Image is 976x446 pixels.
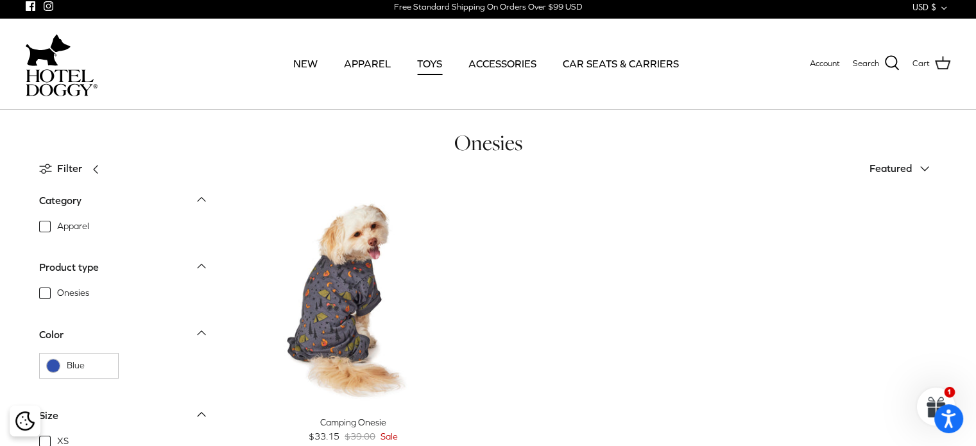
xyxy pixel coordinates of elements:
[26,1,35,11] a: Facebook
[251,197,296,216] span: 15% off
[26,31,98,96] a: hoteldoggycom
[39,324,206,353] a: Color
[10,406,40,436] div: Cookie policy
[57,160,82,177] span: Filter
[912,57,930,71] span: Cart
[26,69,98,96] img: hoteldoggycom
[26,31,71,69] img: dog-icon.svg
[57,287,89,300] span: Onesies
[406,42,454,85] a: TOYS
[39,191,206,219] a: Category
[39,327,64,343] div: Color
[39,257,206,286] a: Product type
[39,153,108,184] a: Filter
[551,42,690,85] a: CAR SEATS & CARRIERS
[244,191,463,409] a: Camping Onesie
[13,410,36,433] button: Cookie policy
[15,411,35,431] img: Cookie policy
[39,259,99,276] div: Product type
[39,193,81,209] div: Category
[381,429,398,443] span: Sale
[394,1,582,13] div: Free Standard Shipping On Orders Over $99 USD
[332,42,402,85] a: APPAREL
[345,429,375,443] span: $39.00
[869,162,912,174] span: Featured
[457,42,548,85] a: ACCESSORIES
[282,42,329,85] a: NEW
[39,129,937,157] h1: Onesies
[810,58,840,68] span: Account
[853,55,900,72] a: Search
[191,42,782,85] div: Primary navigation
[244,415,463,429] div: Camping Onesie
[869,155,937,183] button: Featured
[57,220,89,233] span: Apparel
[244,415,463,444] a: Camping Onesie $33.15 $39.00 Sale
[853,57,879,71] span: Search
[39,407,58,424] div: Size
[810,57,840,71] a: Account
[39,406,206,434] a: Size
[44,1,53,11] a: Instagram
[67,359,112,372] span: Blue
[912,55,950,72] a: Cart
[309,429,339,443] span: $33.15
